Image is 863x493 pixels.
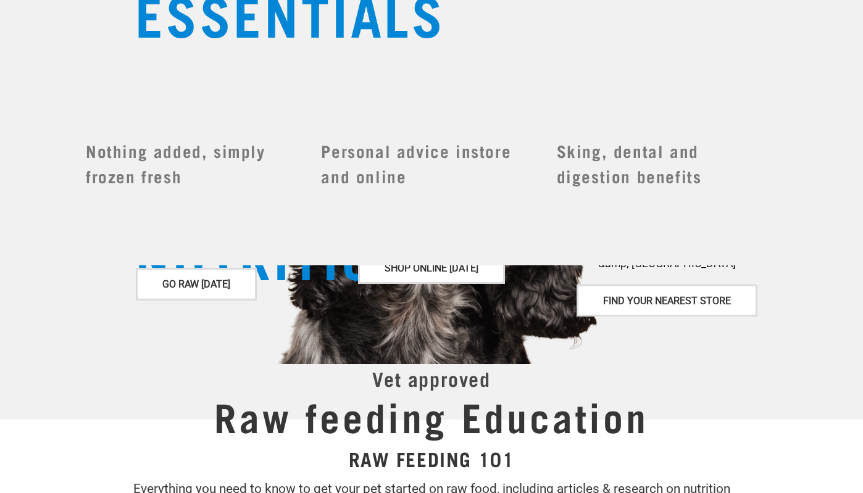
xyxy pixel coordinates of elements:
a: Go raw [DATE] [136,268,257,300]
h3: Sking, dental and digestion benefits [557,138,777,189]
a: Find your nearest store [577,284,757,317]
h3: Nothing added, simply frozen fresh [86,138,306,189]
h1: Raw feeding Education [86,393,777,437]
a: Shop online [DATE] [358,252,505,284]
h3: RAW FEEDING 101 [86,447,777,470]
h2: Vet approved [86,366,777,391]
h3: Personal advice instore and online [321,138,541,189]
